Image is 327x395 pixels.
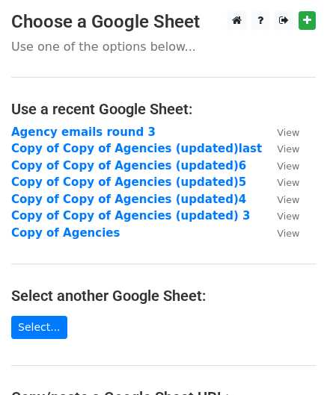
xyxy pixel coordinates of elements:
[262,209,299,223] a: View
[11,193,246,206] a: Copy of Copy of Agencies (updated)4
[277,161,299,172] small: View
[277,177,299,188] small: View
[277,194,299,205] small: View
[11,175,246,189] a: Copy of Copy of Agencies (updated)5
[11,100,316,118] h4: Use a recent Google Sheet:
[11,39,316,55] p: Use one of the options below...
[11,159,246,172] a: Copy of Copy of Agencies (updated)6
[277,143,299,155] small: View
[11,226,120,240] a: Copy of Agencies
[11,125,156,139] a: Agency emails round 3
[262,226,299,240] a: View
[11,142,262,155] a: Copy of Copy of Agencies (updated)last
[262,193,299,206] a: View
[262,142,299,155] a: View
[11,287,316,305] h4: Select another Google Sheet:
[11,316,67,339] a: Select...
[277,127,299,138] small: View
[11,11,316,33] h3: Choose a Google Sheet
[11,209,251,223] a: Copy of Copy of Agencies (updated) 3
[262,125,299,139] a: View
[277,211,299,222] small: View
[277,228,299,239] small: View
[262,159,299,172] a: View
[262,175,299,189] a: View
